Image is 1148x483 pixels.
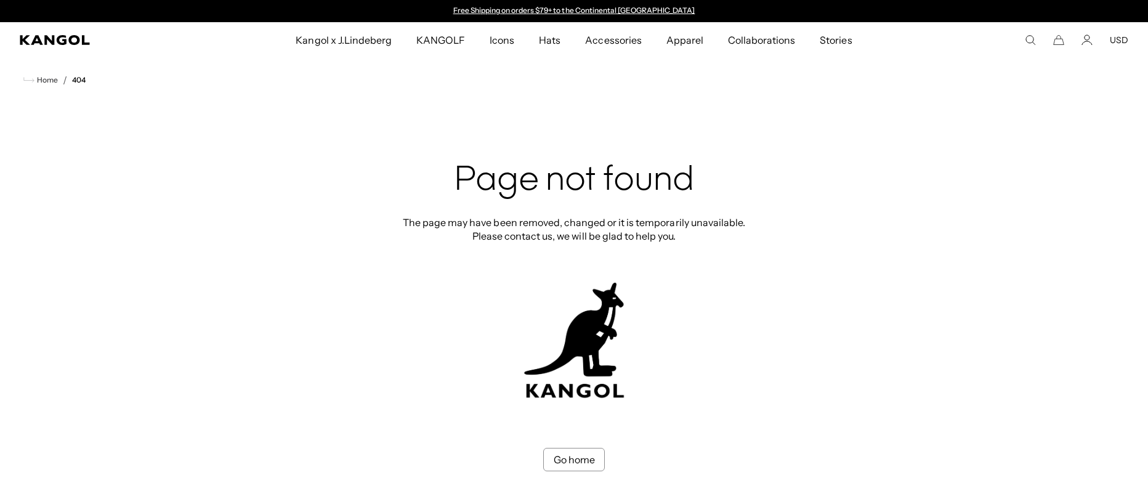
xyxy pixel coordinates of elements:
[820,22,852,58] span: Stories
[807,22,864,58] a: Stories
[573,22,653,58] a: Accessories
[34,76,58,84] span: Home
[283,22,404,58] a: Kangol x J.Lindeberg
[543,448,605,471] a: Go home
[477,22,527,58] a: Icons
[296,22,392,58] span: Kangol x J.Lindeberg
[539,22,560,58] span: Hats
[416,22,465,58] span: KANGOLF
[585,22,641,58] span: Accessories
[1053,34,1064,46] button: Cart
[522,282,626,399] img: kangol-404-logo.jpg
[666,22,703,58] span: Apparel
[447,6,701,16] div: 1 of 2
[527,22,573,58] a: Hats
[447,6,701,16] div: Announcement
[716,22,807,58] a: Collaborations
[447,6,701,16] slideshow-component: Announcement bar
[58,73,67,87] li: /
[20,35,196,45] a: Kangol
[399,161,749,201] h2: Page not found
[728,22,795,58] span: Collaborations
[23,75,58,86] a: Home
[1110,34,1128,46] button: USD
[490,22,514,58] span: Icons
[1081,34,1093,46] a: Account
[399,216,749,243] p: The page may have been removed, changed or it is temporarily unavailable. Please contact us, we w...
[654,22,716,58] a: Apparel
[453,6,695,15] a: Free Shipping on orders $79+ to the Continental [GEOGRAPHIC_DATA]
[72,76,86,84] a: 404
[404,22,477,58] a: KANGOLF
[1025,34,1036,46] summary: Search here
